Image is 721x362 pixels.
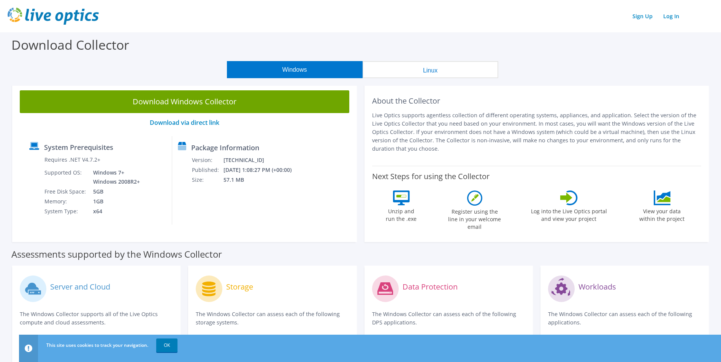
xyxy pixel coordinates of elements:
[372,111,702,153] p: Live Optics supports agentless collection of different operating systems, appliances, and applica...
[50,283,110,291] label: Server and Cloud
[223,165,302,175] td: [DATE] 1:08:27 PM (+00:00)
[192,155,223,165] td: Version:
[372,172,490,181] label: Next Steps for using the Collector
[659,11,683,22] a: Log In
[192,165,223,175] td: Published:
[372,310,525,327] p: The Windows Collector can assess each of the following DPS applications.
[8,8,99,25] img: live_optics_svg.svg
[384,205,419,223] label: Unzip and run the .exe
[20,310,173,327] p: The Windows Collector supports all of the Live Optics compute and cloud assessments.
[46,342,148,348] span: This site uses cookies to track your navigation.
[87,187,141,197] td: 5GB
[635,205,689,223] label: View your data within the project
[531,205,607,223] label: Log into the Live Optics portal and view your project
[192,175,223,185] td: Size:
[11,250,222,258] label: Assessments supported by the Windows Collector
[44,206,87,216] td: System Type:
[44,156,100,164] label: Requires .NET V4.7.2+
[44,143,113,151] label: System Prerequisites
[402,283,458,291] label: Data Protection
[87,197,141,206] td: 1GB
[629,11,656,22] a: Sign Up
[20,90,349,113] a: Download Windows Collector
[196,310,349,327] p: The Windows Collector can assess each of the following storage systems.
[191,144,259,151] label: Package Information
[578,283,616,291] label: Workloads
[156,338,177,352] a: OK
[363,61,498,78] button: Linux
[44,187,87,197] td: Free Disk Space:
[44,197,87,206] td: Memory:
[223,175,302,185] td: 57.1 MB
[223,155,302,165] td: [TECHNICAL_ID]
[150,118,219,127] a: Download via direct link
[446,206,503,231] label: Register using the line in your welcome email
[44,168,87,187] td: Supported OS:
[372,96,702,105] h2: About the Collector
[226,283,253,291] label: Storage
[11,36,129,54] label: Download Collector
[87,206,141,216] td: x64
[227,61,363,78] button: Windows
[548,310,701,327] p: The Windows Collector can assess each of the following applications.
[87,168,141,187] td: Windows 7+ Windows 2008R2+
